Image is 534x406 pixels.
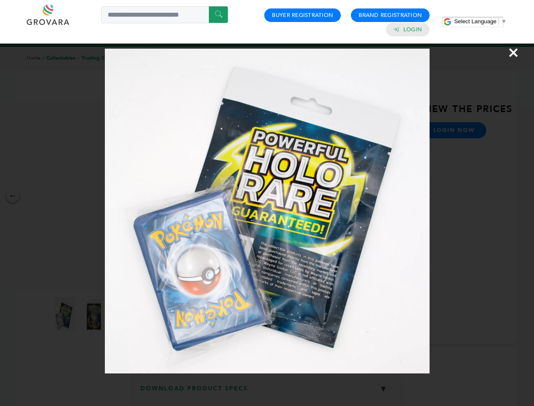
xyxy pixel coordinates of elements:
[508,41,519,64] span: ×
[105,49,430,373] img: Image Preview
[359,11,422,19] a: Brand Registration
[101,6,228,23] input: Search a product or brand...
[403,26,422,33] a: Login
[454,18,507,25] a: Select Language​
[501,18,507,25] span: ▼
[498,18,499,25] span: ​
[272,11,333,19] a: Buyer Registration
[454,18,496,25] span: Select Language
